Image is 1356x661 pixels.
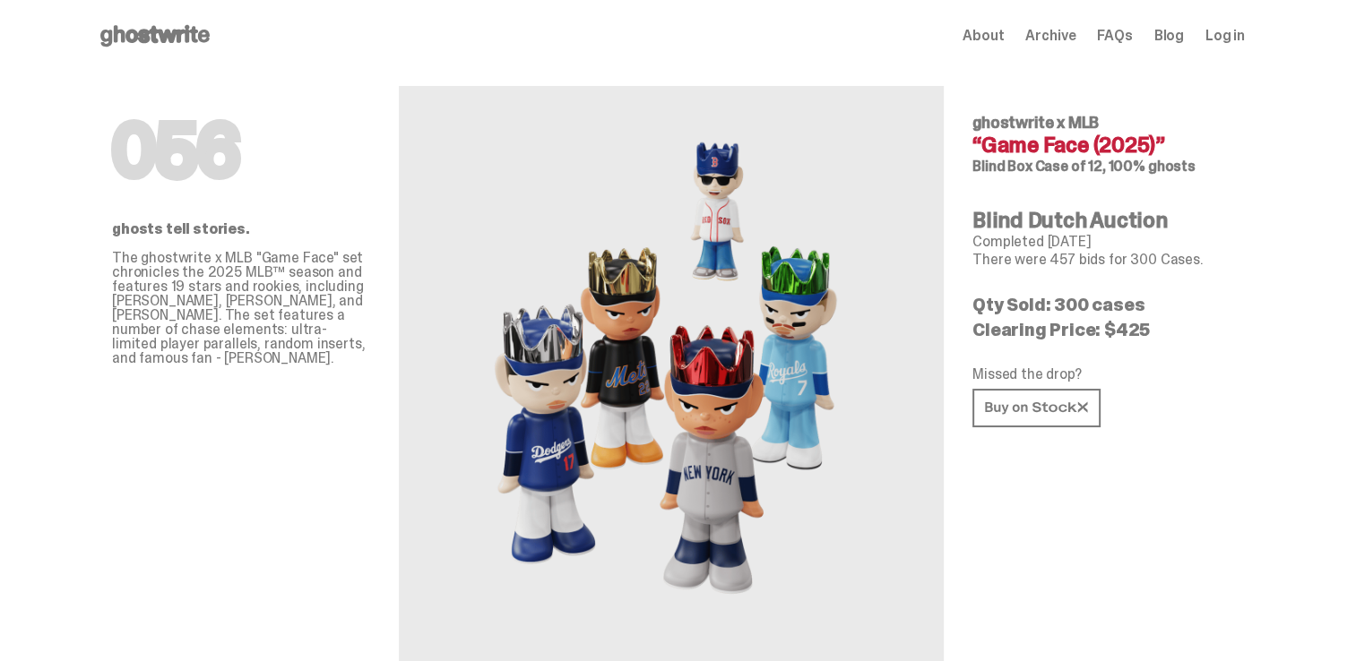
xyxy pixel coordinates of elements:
span: ghostwrite x MLB [972,112,1099,133]
a: Blog [1154,29,1184,43]
a: Log in [1205,29,1245,43]
p: ghosts tell stories. [112,222,370,236]
p: Qty Sold: 300 cases [972,296,1231,313]
p: The ghostwrite x MLB "Game Face" set chronicles the 2025 MLB™ season and features 19 stars and ro... [112,251,370,365]
span: Case of 12, 100% ghosts [1034,157,1195,176]
a: FAQs [1097,29,1132,43]
img: MLB&ldquo;Game Face (2025)&rdquo; [474,129,868,622]
span: Blind Box [972,157,1032,176]
p: Completed [DATE] [972,235,1231,249]
h1: 056 [112,115,370,186]
a: About [963,29,1004,43]
a: Archive [1025,29,1075,43]
h4: “Game Face (2025)” [972,134,1231,156]
h4: Blind Dutch Auction [972,210,1231,231]
p: Missed the drop? [972,367,1231,382]
p: There were 457 bids for 300 Cases. [972,253,1231,267]
p: Clearing Price: $425 [972,321,1231,339]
